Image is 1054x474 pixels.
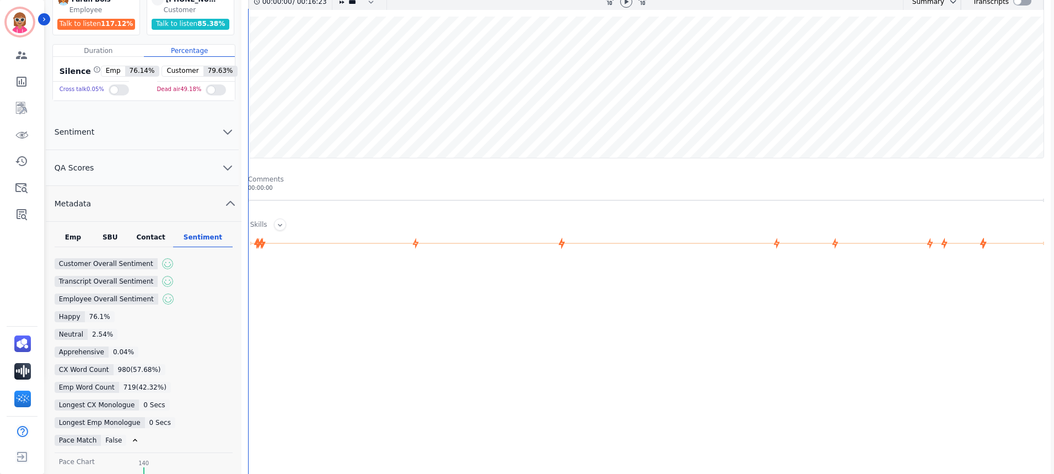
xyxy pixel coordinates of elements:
[162,276,173,287] img: sentiment
[55,417,145,428] div: Longest Emp Monologue
[164,6,232,14] div: Customer
[158,276,192,287] div: positive
[221,161,234,174] svg: chevron down
[101,66,125,76] span: Emp
[163,294,174,305] img: sentiment
[69,6,137,14] div: Employee
[85,311,115,322] div: 76.1 %
[125,66,159,76] span: 76.14 %
[46,150,239,186] button: QA Scores chevron down
[248,184,1044,192] div: 00:00:00
[60,82,104,98] div: Cross talk 0.05 %
[152,19,230,30] div: Talk to listen
[109,347,138,358] div: 0.04 %
[157,82,202,98] div: Dead air 49.18 %
[162,258,173,269] img: sentiment
[144,45,235,57] div: Percentage
[173,233,233,247] div: Sentiment
[158,294,192,305] div: positive
[46,186,241,222] button: Metadata chevron up
[114,364,165,375] div: 980 ( 57.68 %)
[55,400,139,411] div: Longest CX Monologue
[57,66,101,77] div: Silence
[128,233,173,247] div: Contact
[250,220,267,231] div: Skills
[46,162,103,173] span: QA Scores
[55,311,85,322] div: Happy
[55,364,114,375] div: CX Word Count
[46,198,100,209] span: Metadata
[55,276,158,287] div: Transcript Overall Sentiment
[158,258,192,269] div: positive
[224,197,237,210] svg: chevron up
[101,435,126,446] div: false
[248,175,1044,184] div: Comments
[7,9,33,35] img: Bordered avatar
[139,400,169,411] div: 0 secs
[55,294,158,305] div: Employee Overall Sentiment
[55,233,92,247] div: Emp
[46,114,239,150] button: Sentiment chevron down
[203,66,238,76] span: 79.63 %
[119,382,171,393] div: 719 ( 42.32 %)
[55,347,109,358] div: Apprehensive
[145,417,175,428] div: 0 secs
[55,435,101,446] div: Pace Match
[101,20,133,28] span: 117.12 %
[88,329,117,340] div: 2.54 %
[53,45,144,57] div: Duration
[55,329,88,340] div: Neutral
[55,382,119,393] div: Emp Word Count
[46,126,103,137] span: Sentiment
[162,66,203,76] span: Customer
[92,233,128,247] div: SBU
[197,20,225,28] span: 85.38 %
[57,19,136,30] div: Talk to listen
[221,125,234,139] svg: chevron down
[59,457,95,466] div: Pace Chart
[138,459,149,467] div: 140
[55,258,158,269] div: Customer Overall Sentiment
